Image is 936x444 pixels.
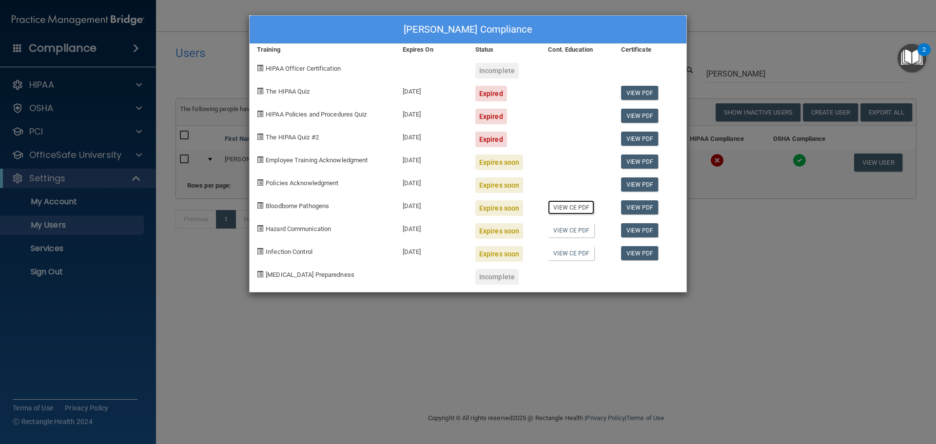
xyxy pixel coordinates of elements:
[475,154,523,170] div: Expires soon
[621,86,659,100] a: View PDF
[266,156,368,164] span: Employee Training Acknowledgment
[548,246,594,260] a: View CE PDF
[621,177,659,192] a: View PDF
[475,223,523,239] div: Expires soon
[395,124,468,147] div: [DATE]
[897,44,926,73] button: Open Resource Center, 2 new notifications
[621,154,659,169] a: View PDF
[395,101,468,124] div: [DATE]
[475,86,507,101] div: Expired
[548,200,594,214] a: View CE PDF
[475,269,519,285] div: Incomplete
[475,132,507,147] div: Expired
[395,216,468,239] div: [DATE]
[395,147,468,170] div: [DATE]
[266,111,367,118] span: HIPAA Policies and Procedures Quiz
[475,246,523,262] div: Expires soon
[621,200,659,214] a: View PDF
[541,44,613,56] div: Cont. Education
[468,44,541,56] div: Status
[395,193,468,216] div: [DATE]
[395,78,468,101] div: [DATE]
[922,50,926,62] div: 2
[475,109,507,124] div: Expired
[475,63,519,78] div: Incomplete
[395,44,468,56] div: Expires On
[548,223,594,237] a: View CE PDF
[614,44,686,56] div: Certificate
[621,109,659,123] a: View PDF
[266,202,329,210] span: Bloodborne Pathogens
[266,65,341,72] span: HIPAA Officer Certification
[621,246,659,260] a: View PDF
[475,200,523,216] div: Expires soon
[266,88,310,95] span: The HIPAA Quiz
[266,179,338,187] span: Policies Acknowledgment
[621,132,659,146] a: View PDF
[250,44,395,56] div: Training
[475,177,523,193] div: Expires soon
[250,16,686,44] div: [PERSON_NAME] Compliance
[266,134,319,141] span: The HIPAA Quiz #2
[266,248,312,255] span: Infection Control
[621,223,659,237] a: View PDF
[266,271,354,278] span: [MEDICAL_DATA] Preparedness
[266,225,331,232] span: Hazard Communication
[395,239,468,262] div: [DATE]
[395,170,468,193] div: [DATE]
